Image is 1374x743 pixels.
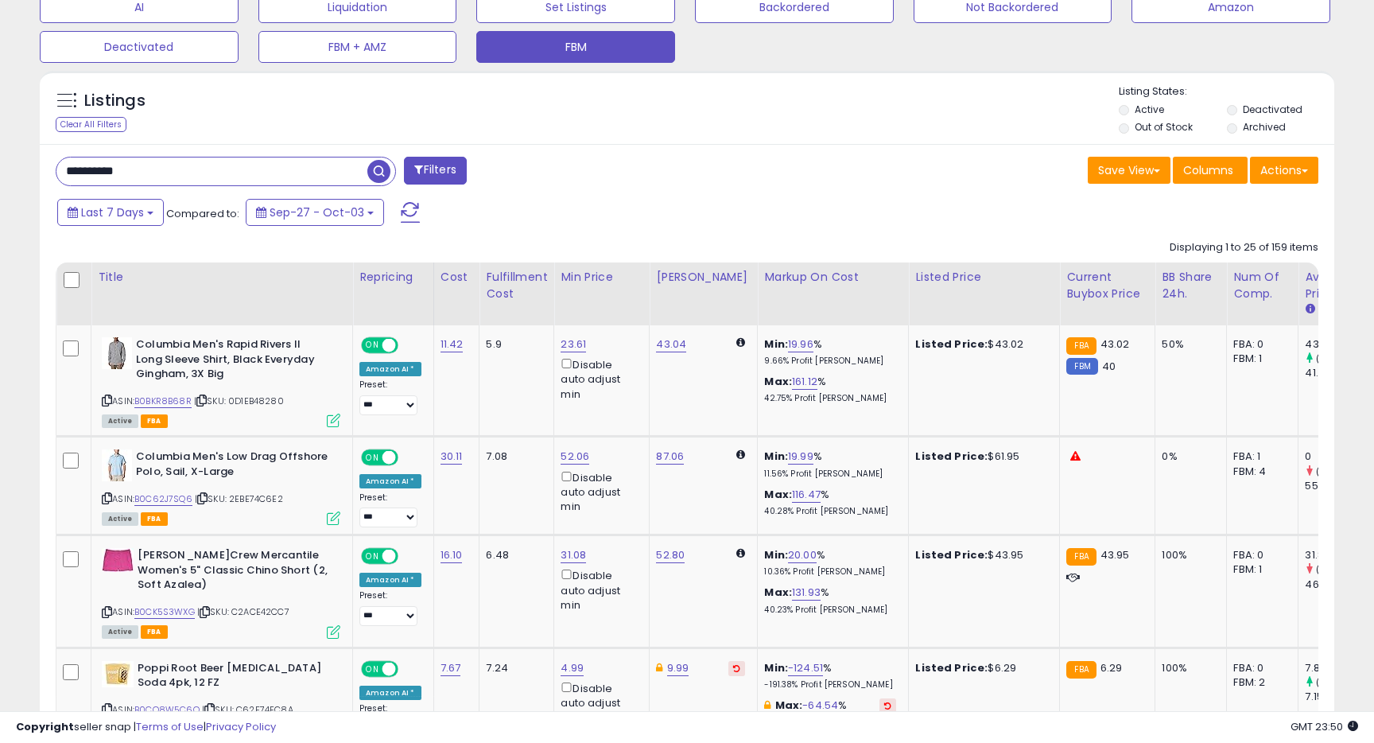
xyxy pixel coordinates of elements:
a: 20.00 [788,547,817,563]
a: B0BKR8B68R [134,395,192,408]
div: 7.24 [486,661,541,675]
a: 4.99 [561,660,584,676]
img: 41b-rtUq52L._SL40_.jpg [102,449,132,481]
div: FBM: 4 [1233,465,1286,479]
b: Min: [764,660,788,675]
div: % [764,449,896,479]
div: % [764,585,896,615]
span: | SKU: 2EBE74C6E2 [195,492,283,505]
small: FBA [1066,548,1096,566]
button: Deactivated [40,31,239,63]
b: Poppi Root Beer [MEDICAL_DATA] Soda 4pk, 12 FZ [138,661,331,694]
small: (9.37%) [1316,676,1349,689]
div: FBA: 1 [1233,449,1286,464]
div: seller snap | | [16,720,276,735]
span: 6.29 [1100,660,1123,675]
div: Preset: [359,492,421,528]
span: ON [363,662,382,675]
h5: Listings [84,90,146,112]
th: The percentage added to the cost of goods (COGS) that forms the calculator for Min & Max prices. [758,263,909,325]
div: $43.95 [915,548,1047,562]
div: Avg Win Price [1305,269,1363,302]
div: 41.95 [1305,366,1369,380]
label: Active [1135,103,1164,116]
div: Amazon AI * [359,362,421,376]
a: 161.12 [792,374,817,390]
div: $61.95 [915,449,1047,464]
span: OFF [396,451,421,465]
b: Min: [764,449,788,464]
img: 41rvq0nzurL._SL40_.jpg [102,661,134,687]
b: Min: [764,547,788,562]
div: FBM: 2 [1233,675,1286,690]
a: Terms of Use [136,719,204,734]
a: 87.06 [656,449,684,465]
small: FBA [1066,661,1096,679]
span: Sep-27 - Oct-03 [270,204,364,220]
span: 43.02 [1100,336,1130,352]
div: Displaying 1 to 25 of 159 items [1170,240,1318,255]
span: OFF [396,662,421,675]
div: Fulfillment Cost [486,269,547,302]
a: B0CK5S3WXG [134,605,195,619]
div: ASIN: [102,337,340,426]
span: | SKU: 0D1EB48280 [194,395,284,407]
div: % [764,375,896,404]
a: 30.11 [441,449,463,465]
div: Disable auto adjust min [561,356,637,402]
small: (-31.22%) [1316,563,1358,576]
span: 2025-10-11 23:50 GMT [1291,719,1358,734]
p: 9.66% Profit [PERSON_NAME] [764,356,896,367]
a: B0C62J7SQ6 [134,492,192,506]
div: Disable auto adjust min [561,566,637,613]
div: Title [98,269,346,286]
a: 31.08 [561,547,586,563]
div: Clear All Filters [56,117,126,132]
p: 40.28% Profit [PERSON_NAME] [764,506,896,517]
a: 16.10 [441,547,463,563]
div: 0% [1162,449,1214,464]
span: All listings currently available for purchase on Amazon [102,414,138,428]
div: FBM: 1 [1233,562,1286,577]
a: 116.47 [792,487,821,503]
small: (-100%) [1316,465,1353,478]
label: Archived [1243,120,1286,134]
span: ON [363,339,382,352]
div: [PERSON_NAME] [656,269,751,286]
div: 5.9 [486,337,541,352]
b: Listed Price: [915,547,988,562]
div: ASIN: [102,449,340,523]
a: 7.67 [441,660,461,676]
span: FBA [141,512,168,526]
div: Amazon AI * [359,686,421,700]
div: 55.17 [1305,479,1369,493]
span: ON [363,550,382,563]
div: $43.02 [915,337,1047,352]
button: Sep-27 - Oct-03 [246,199,384,226]
div: Disable auto adjust min [561,679,637,725]
span: Columns [1183,162,1233,178]
div: 43.03 [1305,337,1369,352]
p: Listing States: [1119,84,1333,99]
p: -191.38% Profit [PERSON_NAME] [764,679,896,690]
b: Max: [764,487,792,502]
div: 31.85 [1305,548,1369,562]
div: ASIN: [102,548,340,636]
a: -124.51 [788,660,823,676]
span: Compared to: [166,206,239,221]
span: ON [363,451,382,465]
div: 50% [1162,337,1214,352]
button: Columns [1173,157,1248,184]
a: 23.61 [561,336,586,352]
div: % [764,337,896,367]
div: 7.15 [1305,690,1369,704]
span: OFF [396,550,421,563]
button: Save View [1088,157,1170,184]
b: Listed Price: [915,449,988,464]
small: FBM [1066,358,1097,375]
span: OFF [396,339,421,352]
div: 6.48 [486,548,541,562]
span: FBA [141,625,168,639]
a: 52.06 [561,449,589,465]
a: 131.93 [792,585,821,601]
